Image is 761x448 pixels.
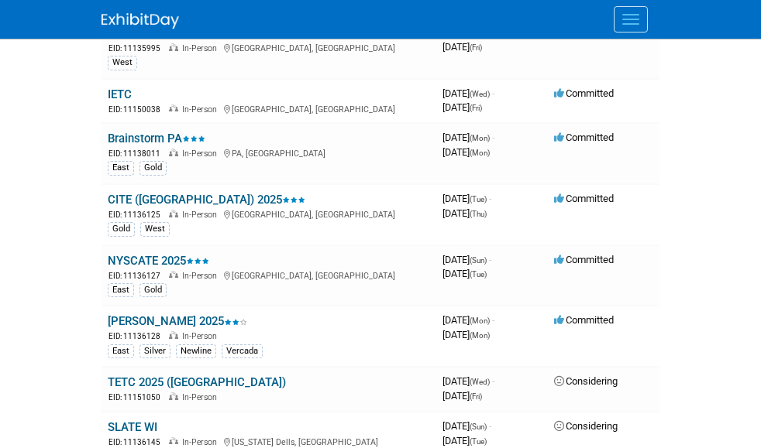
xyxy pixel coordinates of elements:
[492,132,494,143] span: -
[108,149,167,158] span: EID: 11138011
[614,6,648,32] button: Menu
[108,435,430,448] div: [US_STATE] Dells, [GEOGRAPHIC_DATA]
[442,375,494,387] span: [DATE]
[442,268,487,279] span: [DATE]
[182,43,222,53] span: In-Person
[470,378,490,386] span: (Wed)
[492,87,494,99] span: -
[108,332,167,340] span: EID: 11136128
[169,210,178,217] img: In-Person Event
[554,87,614,99] span: Committed
[108,272,167,280] span: EID: 11136127
[102,13,179,29] img: ExhibitDay
[470,316,490,325] span: (Mon)
[442,146,490,158] span: [DATE]
[108,41,430,54] div: [GEOGRAPHIC_DATA], [GEOGRAPHIC_DATA]
[140,222,170,236] div: West
[554,314,614,326] span: Committed
[554,420,618,432] span: Considering
[442,193,491,204] span: [DATE]
[108,420,157,434] a: SLATE WI
[470,149,490,157] span: (Mon)
[554,375,618,387] span: Considering
[108,222,135,236] div: Gold
[470,422,487,431] span: (Sun)
[108,87,132,101] a: IETC
[169,437,178,445] img: In-Person Event
[108,132,205,145] a: Brainstorm PA
[489,420,491,432] span: -
[470,195,487,203] span: (Tue)
[470,437,487,446] span: (Tue)
[108,146,430,159] div: PA, [GEOGRAPHIC_DATA]
[554,132,614,143] span: Committed
[182,437,222,447] span: In-Person
[492,375,494,387] span: -
[470,134,490,142] span: (Mon)
[108,161,134,175] div: East
[182,271,222,281] span: In-Person
[442,207,487,219] span: [DATE]
[554,254,614,265] span: Committed
[169,149,178,156] img: In-Person Event
[470,43,482,52] span: (Fri)
[489,193,491,204] span: -
[470,270,487,279] span: (Tue)
[442,390,482,402] span: [DATE]
[108,105,167,114] span: EID: 11150038
[169,331,178,339] img: In-Person Event
[108,438,167,446] span: EID: 11136145
[139,344,170,358] div: Silver
[470,256,487,265] span: (Sun)
[182,210,222,220] span: In-Person
[108,344,134,358] div: East
[442,132,494,143] span: [DATE]
[169,271,178,279] img: In-Person Event
[442,254,491,265] span: [DATE]
[108,268,430,282] div: [GEOGRAPHIC_DATA], [GEOGRAPHIC_DATA]
[442,101,482,113] span: [DATE]
[554,193,614,204] span: Committed
[139,283,167,297] div: Gold
[108,210,167,219] span: EID: 11136125
[108,44,167,53] span: EID: 11135995
[108,56,137,70] div: West
[222,344,263,358] div: Vercada
[492,314,494,326] span: -
[442,87,494,99] span: [DATE]
[108,193,305,207] a: CITE ([GEOGRAPHIC_DATA]) 2025
[169,392,178,400] img: In-Person Event
[182,331,222,341] span: In-Person
[470,90,490,98] span: (Wed)
[470,104,482,112] span: (Fri)
[108,102,430,115] div: [GEOGRAPHIC_DATA], [GEOGRAPHIC_DATA]
[182,149,222,159] span: In-Person
[442,41,482,53] span: [DATE]
[182,104,222,115] span: In-Person
[470,210,487,218] span: (Thu)
[470,331,490,340] span: (Mon)
[108,26,174,40] a: NM TIE 2025
[442,314,494,326] span: [DATE]
[489,254,491,265] span: -
[108,283,134,297] div: East
[108,207,430,221] div: [GEOGRAPHIC_DATA], [GEOGRAPHIC_DATA]
[108,393,167,402] span: EID: 11151050
[182,392,222,402] span: In-Person
[470,392,482,401] span: (Fri)
[442,329,490,340] span: [DATE]
[176,344,216,358] div: Newline
[169,43,178,51] img: In-Person Event
[139,161,167,175] div: Gold
[108,314,247,328] a: [PERSON_NAME] 2025
[108,375,286,389] a: TETC 2025 ([GEOGRAPHIC_DATA])
[108,254,209,268] a: NYSCATE 2025
[442,420,491,432] span: [DATE]
[169,104,178,112] img: In-Person Event
[442,435,487,446] span: [DATE]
